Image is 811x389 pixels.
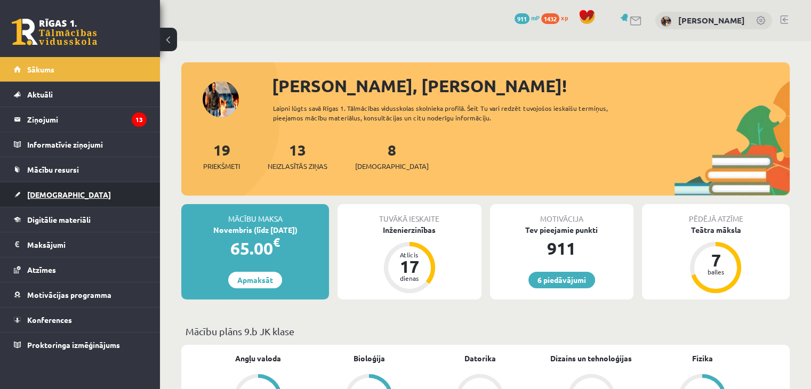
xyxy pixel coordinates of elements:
a: 911 mP [515,13,540,22]
a: Atzīmes [14,257,147,282]
a: Bioloģija [354,353,385,364]
span: xp [561,13,568,22]
div: Teātra māksla [642,224,790,236]
p: Mācību plāns 9.b JK klase [186,324,785,338]
img: Kārlis Šūtelis [661,16,671,27]
div: Novembris (līdz [DATE]) [181,224,329,236]
div: Atlicis [394,252,425,258]
div: dienas [394,275,425,281]
span: 1432 [541,13,559,24]
legend: Informatīvie ziņojumi [27,132,147,157]
legend: Maksājumi [27,232,147,257]
a: Maksājumi [14,232,147,257]
a: Aktuāli [14,82,147,107]
a: 8[DEMOGRAPHIC_DATA] [355,140,429,172]
span: Atzīmes [27,265,56,274]
a: 6 piedāvājumi [528,272,595,288]
div: 17 [394,258,425,275]
a: [PERSON_NAME] [678,15,745,26]
a: Angļu valoda [235,353,281,364]
span: [DEMOGRAPHIC_DATA] [355,161,429,172]
a: Motivācijas programma [14,282,147,307]
a: Sākums [14,57,147,82]
div: Laipni lūgts savā Rīgas 1. Tālmācības vidusskolas skolnieka profilā. Šeit Tu vari redzēt tuvojošo... [273,103,638,123]
span: mP [531,13,540,22]
div: Motivācija [490,204,633,224]
div: 911 [490,236,633,261]
a: Teātra māksla 7 balles [642,224,790,295]
span: Neizlasītās ziņas [268,161,327,172]
span: 911 [515,13,529,24]
a: Fizika [692,353,712,364]
span: Aktuāli [27,90,53,99]
div: Pēdējā atzīme [642,204,790,224]
a: Rīgas 1. Tālmācības vidusskola [12,19,97,45]
div: Inženierzinības [338,224,481,236]
a: Datorika [464,353,496,364]
span: Proktoringa izmēģinājums [27,340,120,350]
div: [PERSON_NAME], [PERSON_NAME]! [272,73,790,99]
div: Tev pieejamie punkti [490,224,633,236]
div: 65.00 [181,236,329,261]
a: Proktoringa izmēģinājums [14,333,147,357]
span: Digitālie materiāli [27,215,91,224]
div: Mācību maksa [181,204,329,224]
span: Konferences [27,315,72,325]
a: Informatīvie ziņojumi [14,132,147,157]
a: Inženierzinības Atlicis 17 dienas [338,224,481,295]
a: 19Priekšmeti [203,140,240,172]
span: Mācību resursi [27,165,79,174]
a: 13Neizlasītās ziņas [268,140,327,172]
a: Dizains un tehnoloģijas [550,353,632,364]
a: Apmaksāt [228,272,282,288]
div: 7 [700,252,732,269]
span: € [273,234,280,250]
span: [DEMOGRAPHIC_DATA] [27,190,111,199]
a: 1432 xp [541,13,573,22]
div: balles [700,269,732,275]
legend: Ziņojumi [27,107,147,132]
a: Digitālie materiāli [14,207,147,232]
div: Tuvākā ieskaite [338,204,481,224]
a: Ziņojumi13 [14,107,147,132]
span: Sākums [27,64,54,74]
a: Mācību resursi [14,157,147,182]
a: Konferences [14,307,147,332]
i: 13 [132,112,147,127]
span: Priekšmeti [203,161,240,172]
span: Motivācijas programma [27,290,111,299]
a: [DEMOGRAPHIC_DATA] [14,182,147,207]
